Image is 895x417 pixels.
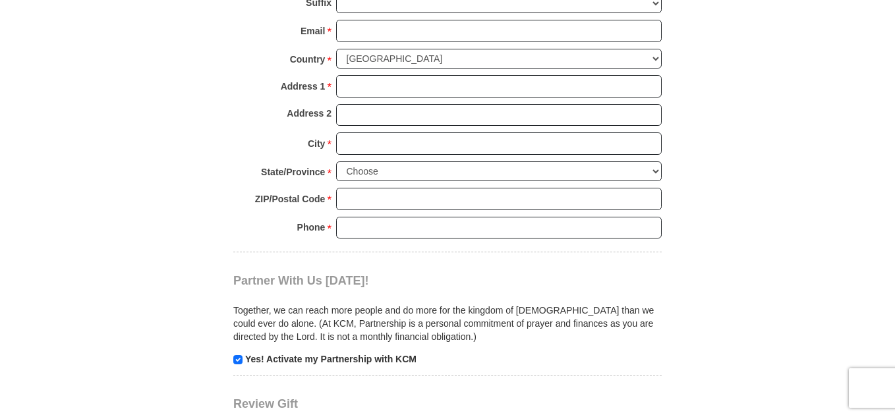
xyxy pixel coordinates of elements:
strong: State/Province [261,163,325,181]
strong: Country [290,50,326,69]
p: Together, we can reach more people and do more for the kingdom of [DEMOGRAPHIC_DATA] than we coul... [233,304,662,343]
strong: Email [301,22,325,40]
strong: Address 2 [287,104,332,123]
strong: City [308,134,325,153]
span: Review Gift [233,397,298,410]
strong: Yes! Activate my Partnership with KCM [245,354,417,364]
span: Partner With Us [DATE]! [233,274,369,287]
strong: ZIP/Postal Code [255,190,326,208]
strong: Address 1 [281,77,326,96]
strong: Phone [297,218,326,236]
